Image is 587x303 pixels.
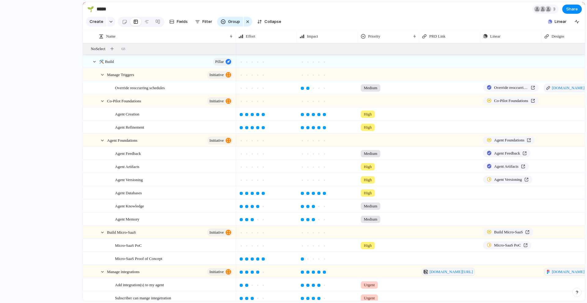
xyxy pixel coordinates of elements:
[494,85,528,91] span: Override reoccurring schedules
[494,98,528,104] span: Co-Pilot Foundations
[217,17,243,27] button: Group
[115,294,171,301] span: Subscriber can mange integetration
[483,241,531,249] a: Micro-SaaS PoC
[115,150,141,157] span: Agent Feedback
[364,177,372,183] span: High
[494,177,522,183] span: Agent Versioning
[562,5,582,14] button: Share
[86,17,106,27] button: Create
[207,137,233,144] button: initiative
[207,71,233,79] button: initiative
[255,17,284,27] button: Collapse
[553,6,557,12] span: 3
[115,123,144,130] span: Agent Refinement
[207,228,233,236] button: initiative
[193,17,215,27] button: Filter
[490,33,500,39] span: Linear
[107,71,134,78] span: Manage Triggers
[90,19,103,25] span: Create
[364,111,372,117] span: High
[87,5,94,13] div: 🌱
[364,151,377,157] span: Medium
[483,97,539,105] a: Co-Pilot Foundations
[364,124,372,130] span: High
[215,57,224,66] span: Pillar
[106,33,116,39] span: Name
[209,228,224,237] span: initiative
[209,97,224,105] span: initiative
[494,229,523,235] span: Build Micro-SaaS
[483,162,529,170] a: Agent Artifacts
[494,137,524,143] span: Agent Foundations
[202,19,212,25] span: Filter
[483,84,539,92] a: Override reoccurring schedules
[429,33,445,39] span: PRD Link
[115,255,162,262] span: Micro-SaaS Proof of Concept
[115,242,142,249] span: Micro-SaaS PoC
[544,84,586,92] a: [DOMAIN_NAME]
[107,137,137,144] span: Agent Foundations
[364,164,372,170] span: High
[246,33,255,39] span: Effort
[483,149,530,157] a: Agent Feedback
[115,189,142,196] span: Agent Databases
[115,281,164,288] span: Add integration(s) to my agent
[494,163,519,170] span: Agent Artifacts
[209,71,224,79] span: initiative
[368,33,380,39] span: Priority
[364,203,377,209] span: Medium
[552,85,585,91] span: [DOMAIN_NAME]
[91,46,105,52] span: No Select
[209,136,224,145] span: initiative
[115,202,144,209] span: Agent Knowledge
[364,243,372,249] span: High
[115,163,139,170] span: Agent Artifacts
[483,136,535,144] a: Agent Foundations
[107,97,141,104] span: Co-Pilot Foundations
[228,19,240,25] span: Group
[115,215,139,222] span: Agent Memory
[115,84,165,91] span: Override reoccurring schedules
[121,46,125,52] span: 68
[566,6,578,12] span: Share
[483,228,533,236] a: Build Micro-SaaS
[99,58,114,65] span: 🛠️ Build
[494,150,520,156] span: Agent Feedback
[107,228,136,235] span: Build Micro-SaaS
[364,282,375,288] span: Urgent
[207,268,233,276] button: initiative
[552,33,564,39] span: Designs
[494,242,521,248] span: Micro-SaaS PoC
[115,176,143,183] span: Agent Versioning
[483,176,532,184] a: Agent Versioning
[430,269,473,275] span: [DOMAIN_NAME][URL]
[264,19,281,25] span: Collapse
[115,110,139,117] span: Agent Creation
[364,85,377,91] span: Medium
[86,4,95,14] button: 🌱
[307,33,318,39] span: Impact
[545,17,569,26] button: Linear
[364,190,372,196] span: High
[177,19,188,25] span: Fields
[209,268,224,276] span: initiative
[364,216,377,222] span: Medium
[555,19,567,25] span: Linear
[107,268,140,275] span: Manage integrations
[213,58,233,66] button: Pillar
[422,268,475,276] a: [DOMAIN_NAME][URL]
[207,97,233,105] button: initiative
[167,17,190,27] button: Fields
